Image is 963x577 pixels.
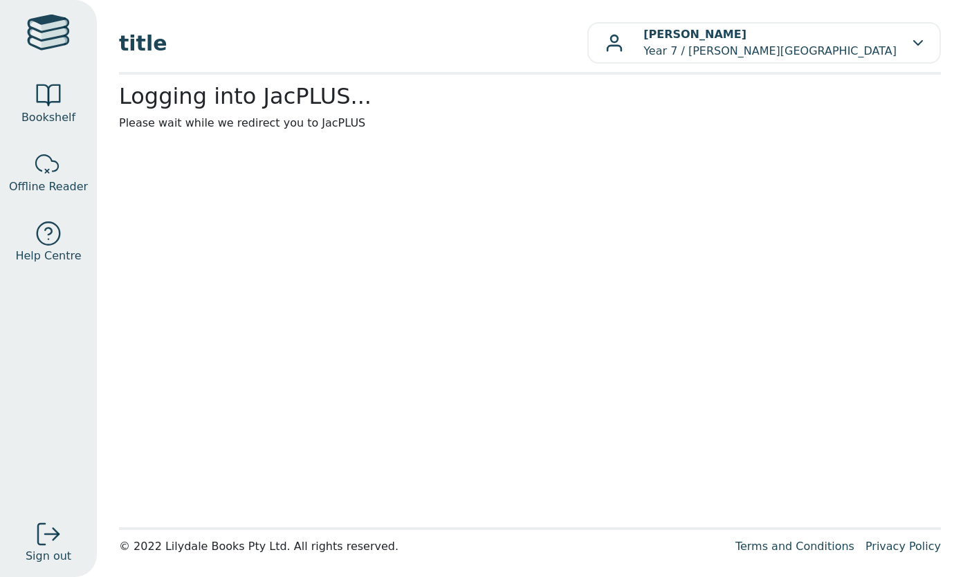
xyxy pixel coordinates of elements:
[9,178,88,195] span: Offline Reader
[643,28,746,41] b: [PERSON_NAME]
[26,548,71,565] span: Sign out
[119,28,587,59] span: title
[119,115,941,131] p: Please wait while we redirect you to JacPLUS
[865,540,941,553] a: Privacy Policy
[15,248,81,264] span: Help Centre
[643,26,897,59] p: Year 7 / [PERSON_NAME][GEOGRAPHIC_DATA]
[735,540,854,553] a: Terms and Conditions
[119,83,941,109] h2: Logging into JacPLUS...
[119,538,724,555] div: © 2022 Lilydale Books Pty Ltd. All rights reserved.
[21,109,75,126] span: Bookshelf
[587,22,941,64] button: [PERSON_NAME]Year 7 / [PERSON_NAME][GEOGRAPHIC_DATA]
